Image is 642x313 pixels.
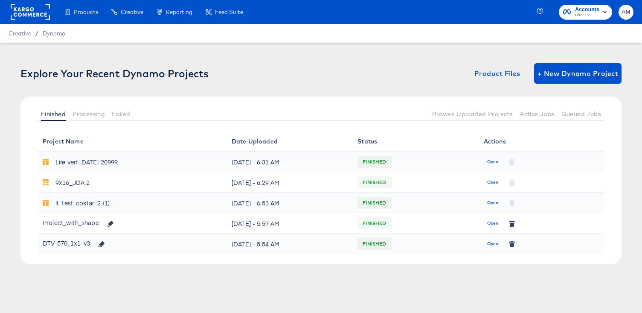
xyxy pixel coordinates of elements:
div: [DATE] - 5:57 AM [232,216,347,230]
th: Status [352,131,478,152]
span: + New Dynamo Project [537,67,618,79]
th: Project Name [38,131,227,152]
span: Accounts [575,5,599,14]
div: [DATE] - 6:29 AM [232,176,347,189]
div: [DATE] - 6:31 AM [232,155,347,169]
span: Feed Suite [215,9,243,15]
button: Open [484,176,502,189]
span: Open [487,240,499,248]
span: FINISHED [357,155,391,169]
button: AM [619,5,633,20]
button: Product Files [471,63,524,84]
span: / [31,30,43,37]
span: Reporting [166,9,192,15]
span: Product Files [474,67,520,79]
div: Project_with_shape [43,216,119,230]
span: FINISHED [357,237,391,251]
div: Life verf [DATE] 20999 [55,155,118,169]
span: FINISHED [357,216,391,230]
button: + New Dynamo Project [534,63,622,84]
span: Open [487,178,499,186]
div: 9x16_JDA 2 [55,176,90,189]
th: Date Uploaded [227,131,352,152]
div: Explore Your Recent Dynamo Projects [20,67,209,79]
button: AccountsDirecTV [559,5,612,20]
span: Active Jobs [520,111,554,117]
button: Open [484,216,502,230]
span: Open [487,219,499,227]
span: Failed [112,111,130,117]
span: FINISHED [357,176,391,189]
a: Dynamo [43,30,65,37]
button: Open [484,237,502,251]
div: [DATE] - 5:54 AM [232,237,347,251]
th: Actions [479,131,604,152]
span: DirecTV [575,12,599,19]
div: [DATE] - 6:53 AM [232,196,347,210]
button: Open [484,196,502,210]
span: Processing [73,111,105,117]
span: Browse Uploaded Projects [432,111,513,117]
span: Open [487,199,499,207]
span: AM [622,7,630,17]
span: Creative [121,9,143,15]
button: Open [484,155,502,169]
span: Queued Jobs [561,111,601,117]
span: Finished [41,111,66,117]
span: FINISHED [357,196,391,210]
span: Creative [9,30,31,37]
div: DTV-570_1x1-v3 [43,236,110,251]
div: lt_test_costar_2 (1) [55,196,110,210]
span: Open [487,158,499,166]
span: Products [74,9,98,15]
